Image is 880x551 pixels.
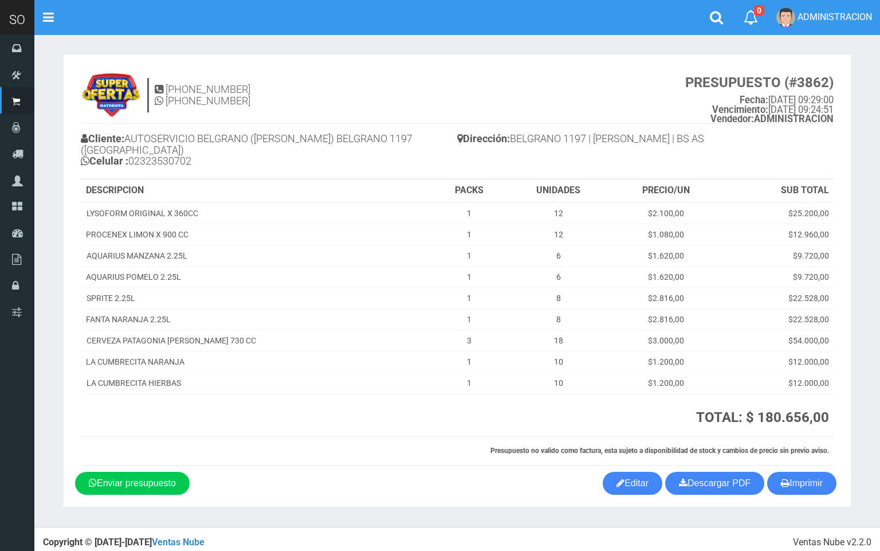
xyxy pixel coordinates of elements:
[721,202,834,224] td: $25.200,00
[506,351,611,373] td: 10
[432,202,506,224] td: 1
[432,224,506,245] td: 1
[506,202,611,224] td: 12
[797,11,872,22] span: ADMINISTRACION
[721,288,834,309] td: $22.528,00
[721,351,834,373] td: $12.000,00
[611,267,722,288] td: $1.620,00
[81,224,432,245] td: PROCENEX LIMON X 900 CC
[721,309,834,330] td: $22.528,00
[611,330,722,351] td: $3.000,00
[81,132,124,144] b: Cliente:
[81,130,457,173] h4: AUTOSERVICIO BELGRANO ([PERSON_NAME]) BELGRANO 1197 ([GEOGRAPHIC_DATA]) 02323530702
[611,245,722,267] td: $1.620,00
[776,8,795,27] img: User Image
[506,179,611,202] th: UNIDADES
[432,288,506,309] td: 1
[710,114,834,124] b: ADMINISTRACION
[611,373,722,394] td: $1.200,00
[432,330,506,351] td: 3
[432,351,506,373] td: 1
[603,472,662,495] a: Editar
[81,288,432,309] td: SPRITE 2.25L
[506,330,611,351] td: 18
[721,330,834,351] td: $54.000,00
[740,95,768,105] strong: Fecha:
[665,472,764,495] a: Descargar PDF
[81,72,142,118] img: 9k=
[721,267,834,288] td: $9.720,00
[506,373,611,394] td: 10
[721,224,834,245] td: $12.960,00
[611,351,722,373] td: $1.200,00
[611,179,722,202] th: PRECIO/UN
[611,288,722,309] td: $2.816,00
[696,409,829,425] strong: TOTAL: $ 180.656,00
[506,309,611,330] td: 8
[754,5,764,16] span: 0
[155,84,250,107] h4: [PHONE_NUMBER] [PHONE_NUMBER]
[81,267,432,288] td: AQUARIUS POMELO 2.25L
[721,245,834,267] td: $9.720,00
[611,224,722,245] td: $1.080,00
[506,245,611,267] td: 6
[81,245,432,267] td: AQUARIUS MANZANA 2.25L
[611,309,722,330] td: $2.816,00
[721,179,834,202] th: SUB TOTAL
[81,179,432,202] th: DESCRIPCION
[457,132,510,144] b: Dirección:
[97,478,176,488] span: Enviar presupuesto
[685,75,834,124] small: [DATE] 09:29:00 [DATE] 09:24:51
[81,309,432,330] td: FANTA NARANJA 2.25L
[767,472,836,495] button: Imprimir
[81,351,432,373] td: LA CUMBRECITA NARANJA
[432,179,506,202] th: PACKS
[457,130,834,150] h4: BELGRANO 1197 | [PERSON_NAME] | BS AS
[432,267,506,288] td: 1
[432,245,506,267] td: 1
[710,114,754,124] strong: Vendedor:
[506,224,611,245] td: 12
[43,537,205,548] strong: Copyright © [DATE]-[DATE]
[721,373,834,394] td: $12.000,00
[611,202,722,224] td: $2.100,00
[81,202,432,224] td: LYSOFORM ORIGINAL X 360CC
[75,472,190,495] a: Enviar presupuesto
[81,373,432,394] td: LA CUMBRECITA HIERBAS
[432,309,506,330] td: 1
[152,537,205,548] a: Ventas Nube
[490,447,829,455] strong: Presupuesto no valido como factura, esta sujeto a disponibilidad de stock y cambios de precio sin...
[793,536,871,549] div: Ventas Nube v2.2.0
[712,104,768,115] strong: Vencimiento:
[685,75,834,91] strong: PRESUPUESTO (#3862)
[506,267,611,288] td: 6
[432,373,506,394] td: 1
[81,330,432,351] td: CERVEZA PATAGONIA [PERSON_NAME] 730 CC
[81,155,128,167] b: Celular :
[506,288,611,309] td: 8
